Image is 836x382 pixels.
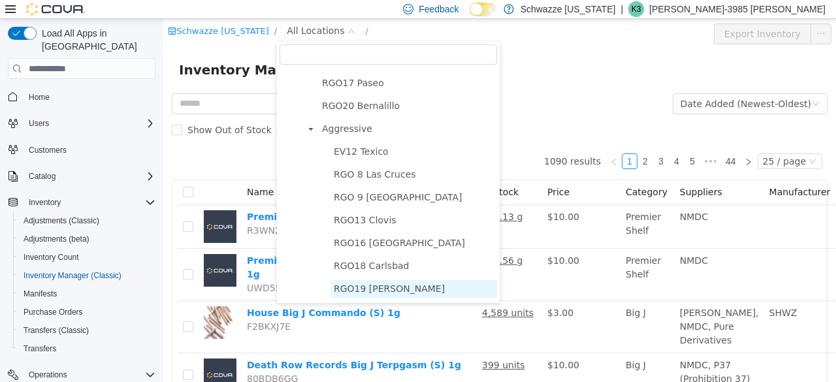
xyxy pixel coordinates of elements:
img: Premier Shelf HDR Deli OG Kush (I) Per 1g placeholder [40,191,73,224]
span: Transfers (Classic) [18,323,155,338]
span: RGO20 Bernalillo [155,78,334,96]
button: icon: ellipsis [647,5,668,25]
span: K3 [632,1,641,17]
span: RGO13 Clovis [167,193,334,210]
div: Kandice-3985 Marquez [628,1,644,17]
span: RGO 9 [GEOGRAPHIC_DATA] [170,173,299,183]
u: 399 units [319,341,362,351]
p: | [620,1,623,17]
td: Premier Shelf [457,186,511,230]
span: NMDC [517,236,545,247]
span: Inventory Count [18,249,155,265]
img: Death Row Records Big J Terpgasm (S) 1g placeholder [40,340,73,372]
i: icon: caret-down [144,107,151,114]
li: 4 [506,135,521,150]
span: Suppliers [517,168,559,178]
span: RGO16 [GEOGRAPHIC_DATA] [170,219,302,229]
span: RGO19 [PERSON_NAME] [170,264,281,275]
span: / [202,7,205,17]
span: Category [462,168,504,178]
a: 2 [475,135,489,150]
span: / [111,7,114,17]
a: Inventory Manager (Classic) [18,268,127,283]
span: $10.00 [384,236,416,247]
button: Transfers (Classic) [13,321,161,340]
span: Inventory Count [24,252,79,263]
span: Purchase Orders [18,304,155,320]
li: 3 [490,135,506,150]
i: icon: shop [5,8,13,16]
span: RGO13 Clovis [170,196,233,206]
span: Inventory Manager (Classic) [24,270,121,281]
img: Cova [26,3,85,16]
span: [PERSON_NAME], NMDC, Pure Derivatives [517,289,596,326]
span: Inventory [29,197,61,208]
span: Manufacturer [606,168,667,178]
button: Adjustments (Classic) [13,212,161,230]
span: $10.00 [384,193,416,203]
td: Premier Shelf [457,230,511,282]
span: Operations [29,370,67,380]
span: Inventory Manager (Classic) [18,268,155,283]
button: Home [3,87,161,106]
i: icon: right [581,139,589,147]
li: 2 [474,135,490,150]
span: Users [29,118,49,129]
span: SHWZ [606,289,634,299]
u: 617.13 g [319,193,359,203]
span: RGO17 Paseo [159,59,221,69]
img: House Big J Commando (S) 1g hero shot [40,287,73,320]
span: RGO18 Carlsbad [170,242,246,252]
span: Adjustments (Classic) [18,213,155,229]
a: 5 [522,135,536,150]
span: Feedback [419,3,458,16]
button: Users [3,114,161,133]
span: F2BKXJ7E [84,302,127,313]
a: Premier Shelf HDR [PERSON_NAME] (H) Per 1g [84,236,308,261]
button: Catalog [3,167,161,185]
li: 5 [521,135,537,150]
span: Aggressive [155,101,334,119]
button: Customers [3,140,161,159]
a: icon: shopSchwazze [US_STATE] [5,7,106,17]
span: RGO 8 Las Cruces [167,147,334,165]
span: Manifests [24,289,57,299]
span: Home [29,92,50,103]
input: filter select [116,25,334,46]
a: 1 [459,135,474,150]
span: Purchase Orders [24,307,83,317]
a: Home [24,89,55,105]
span: R3WN2UEW [84,206,139,217]
span: RGO20 Bernalillo [159,82,236,92]
i: icon: down [184,8,192,18]
span: Inventory [24,195,155,210]
span: RGO 8 Las Cruces [170,150,253,161]
a: Inventory Count [18,249,84,265]
span: Adjustments (beta) [24,234,89,244]
span: UWD55LDN [84,264,137,274]
a: Premier Shelf HDR Deli OG Kush (I) Per 1g [84,193,301,203]
button: Catalog [24,168,61,184]
span: Show Out of Stock [19,106,114,116]
span: EV12 Texico [170,127,225,138]
span: NMDC, P37 (Prohibition 37) [517,341,587,365]
span: All Locations [123,5,181,19]
a: Customers [24,142,72,158]
span: In Stock [319,168,355,178]
span: EV12 Texico [167,124,334,142]
a: House Big J Commando (S) 1g [84,289,237,299]
span: Manifests [18,286,155,302]
span: RGO 9 Las Vegas [167,170,334,187]
span: $10.00 [384,341,416,351]
input: Dark Mode [470,3,497,16]
li: 1 [458,135,474,150]
div: 25 / page [600,135,643,150]
a: Purchase Orders [18,304,88,320]
span: Transfers (Classic) [24,325,89,336]
li: Next 5 Pages [537,135,558,150]
span: Users [24,116,155,131]
li: 44 [558,135,577,150]
i: icon: down [649,81,656,90]
span: Catalog [29,171,56,182]
p: Schwazze [US_STATE] [521,1,616,17]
